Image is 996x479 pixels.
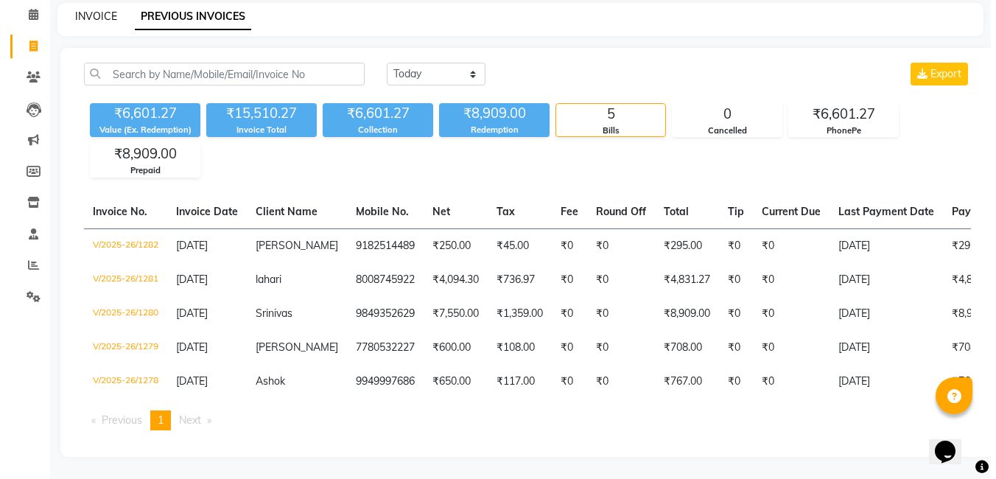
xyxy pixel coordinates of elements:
[250,374,279,388] span: Ashok
[713,331,747,365] td: ₹0
[555,205,572,218] span: Fee
[250,273,276,286] span: lahari
[824,263,937,297] td: [DATE]
[923,420,970,464] iframe: chat widget
[491,205,509,218] span: Tax
[350,205,403,218] span: Mobile No.
[170,307,202,320] span: [DATE]
[649,263,713,297] td: ₹4,831.27
[747,331,824,365] td: ₹0
[482,263,546,297] td: ₹736.97
[713,263,747,297] td: ₹0
[832,205,928,218] span: Last Payment Date
[418,365,482,399] td: ₹650.00
[170,273,202,286] span: [DATE]
[713,365,747,399] td: ₹0
[546,263,581,297] td: ₹0
[747,365,824,399] td: ₹0
[482,228,546,263] td: ₹45.00
[78,365,161,399] td: V/2025-26/1278
[78,263,161,297] td: V/2025-26/1281
[581,365,649,399] td: ₹0
[550,104,659,125] div: 5
[85,144,194,164] div: ₹8,909.00
[649,228,713,263] td: ₹295.00
[925,67,955,80] span: Export
[482,365,546,399] td: ₹117.00
[418,228,482,263] td: ₹250.00
[433,124,544,136] div: Redemption
[78,331,161,365] td: V/2025-26/1279
[170,340,202,354] span: [DATE]
[341,365,418,399] td: 9949997686
[129,4,245,30] a: PREVIOUS INVOICES
[87,205,141,218] span: Invoice No.
[69,10,111,23] a: INVOICE
[658,205,683,218] span: Total
[200,103,311,124] div: ₹15,510.27
[824,228,937,263] td: [DATE]
[756,205,815,218] span: Current Due
[546,228,581,263] td: ₹0
[667,125,776,137] div: Cancelled
[170,374,202,388] span: [DATE]
[418,263,482,297] td: ₹4,094.30
[84,103,194,124] div: ₹6,601.27
[713,297,747,331] td: ₹0
[341,297,418,331] td: 9849352629
[649,365,713,399] td: ₹767.00
[581,263,649,297] td: ₹0
[250,340,332,354] span: [PERSON_NAME]
[824,331,937,365] td: [DATE]
[482,331,546,365] td: ₹108.00
[550,125,659,137] div: Bills
[546,365,581,399] td: ₹0
[667,104,776,125] div: 0
[747,297,824,331] td: ₹0
[341,331,418,365] td: 7780532227
[590,205,640,218] span: Round Off
[170,205,232,218] span: Invoice Date
[783,125,892,137] div: PhonePe
[824,365,937,399] td: [DATE]
[152,413,158,427] span: 1
[78,63,359,85] input: Search by Name/Mobile/Email/Invoice No
[250,307,287,320] span: Srinivas
[170,239,202,252] span: [DATE]
[546,331,581,365] td: ₹0
[747,228,824,263] td: ₹0
[317,124,427,136] div: Collection
[722,205,738,218] span: Tip
[427,205,444,218] span: Net
[581,228,649,263] td: ₹0
[649,331,713,365] td: ₹708.00
[250,205,312,218] span: Client Name
[78,297,161,331] td: V/2025-26/1280
[250,239,332,252] span: [PERSON_NAME]
[78,410,965,430] nav: Pagination
[713,228,747,263] td: ₹0
[482,297,546,331] td: ₹1,359.00
[905,63,962,85] button: Export
[84,124,194,136] div: Value (Ex. Redemption)
[418,331,482,365] td: ₹600.00
[433,103,544,124] div: ₹8,909.00
[824,297,937,331] td: [DATE]
[649,297,713,331] td: ₹8,909.00
[581,297,649,331] td: ₹0
[96,413,136,427] span: Previous
[317,103,427,124] div: ₹6,601.27
[546,297,581,331] td: ₹0
[85,164,194,177] div: Prepaid
[783,104,892,125] div: ₹6,601.27
[341,263,418,297] td: 8008745922
[581,331,649,365] td: ₹0
[200,124,311,136] div: Invoice Total
[418,297,482,331] td: ₹7,550.00
[173,413,195,427] span: Next
[78,228,161,263] td: V/2025-26/1282
[747,263,824,297] td: ₹0
[341,228,418,263] td: 9182514489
